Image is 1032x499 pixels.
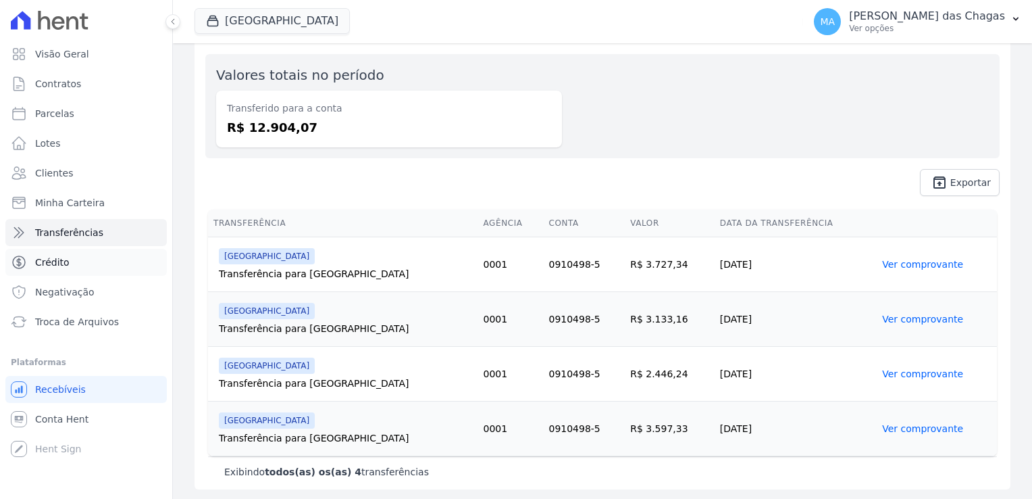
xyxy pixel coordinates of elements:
[882,369,963,379] a: Ver comprovante
[224,465,429,479] p: Exibindo transferências
[35,383,86,396] span: Recebíveis
[5,160,167,187] a: Clientes
[219,303,315,319] span: [GEOGRAPHIC_DATA]
[35,256,70,269] span: Crédito
[950,179,991,187] span: Exportar
[5,308,167,335] a: Troca de Arquivos
[219,377,472,390] div: Transferência para [GEOGRAPHIC_DATA]
[715,402,877,456] td: [DATE]
[35,196,105,210] span: Minha Carteira
[478,347,543,402] td: 0001
[543,347,625,402] td: 0910498-5
[35,77,81,91] span: Contratos
[5,219,167,246] a: Transferências
[5,100,167,127] a: Parcelas
[5,406,167,433] a: Conta Hent
[35,137,61,150] span: Lotes
[219,267,472,281] div: Transferência para [GEOGRAPHIC_DATA]
[625,210,715,237] th: Valor
[478,402,543,456] td: 0001
[5,70,167,97] a: Contratos
[216,67,384,83] label: Valores totais no período
[35,47,89,61] span: Visão Geral
[882,259,963,270] a: Ver comprovante
[849,23,1005,34] p: Ver opções
[803,3,1032,41] button: MA [PERSON_NAME] das Chagas Ver opções
[219,412,315,429] span: [GEOGRAPHIC_DATA]
[882,423,963,434] a: Ver comprovante
[227,118,551,137] dd: R$ 12.904,07
[478,237,543,292] td: 0001
[543,210,625,237] th: Conta
[219,431,472,445] div: Transferência para [GEOGRAPHIC_DATA]
[625,292,715,347] td: R$ 3.133,16
[715,292,877,347] td: [DATE]
[35,166,73,180] span: Clientes
[35,315,119,329] span: Troca de Arquivos
[35,285,95,299] span: Negativação
[11,354,161,371] div: Plataformas
[219,322,472,335] div: Transferência para [GEOGRAPHIC_DATA]
[715,347,877,402] td: [DATE]
[5,249,167,276] a: Crédito
[543,292,625,347] td: 0910498-5
[931,174,948,191] i: unarchive
[625,402,715,456] td: R$ 3.597,33
[219,358,315,374] span: [GEOGRAPHIC_DATA]
[625,347,715,402] td: R$ 2.446,24
[543,237,625,292] td: 0910498-5
[5,189,167,216] a: Minha Carteira
[5,130,167,157] a: Lotes
[543,402,625,456] td: 0910498-5
[208,210,478,237] th: Transferência
[5,41,167,68] a: Visão Geral
[478,292,543,347] td: 0001
[820,17,835,26] span: MA
[478,210,543,237] th: Agência
[625,237,715,292] td: R$ 3.727,34
[715,210,877,237] th: Data da Transferência
[265,467,361,477] b: todos(as) os(as) 4
[35,107,74,120] span: Parcelas
[920,169,1000,196] a: unarchive Exportar
[715,237,877,292] td: [DATE]
[849,9,1005,23] p: [PERSON_NAME] das Chagas
[219,248,315,264] span: [GEOGRAPHIC_DATA]
[227,101,551,116] dt: Transferido para a conta
[5,279,167,306] a: Negativação
[35,226,103,239] span: Transferências
[882,314,963,325] a: Ver comprovante
[35,412,88,426] span: Conta Hent
[195,8,350,34] button: [GEOGRAPHIC_DATA]
[5,376,167,403] a: Recebíveis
